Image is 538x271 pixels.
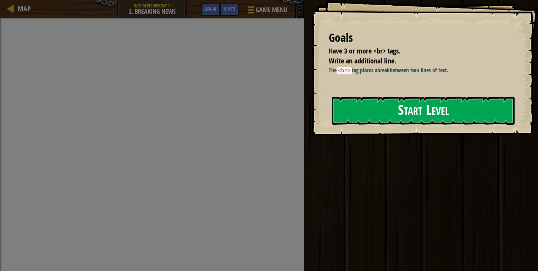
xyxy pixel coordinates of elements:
[14,4,31,13] a: Map
[329,66,513,75] p: The tag places a between two lines of text.
[320,46,511,56] li: Have 3 or more <br> tags.
[223,5,235,12] span: Hints
[337,67,352,74] code: <br>
[329,56,396,66] span: Write an additional line.
[329,46,400,56] span: Have 3 or more <br> tags.
[18,4,31,13] span: Map
[256,5,287,15] span: Game Menu
[242,3,292,19] button: Game Menu
[204,5,216,12] span: Ask AI
[377,66,390,74] strong: break
[329,30,513,46] div: Goals
[201,3,220,16] button: Ask AI
[332,97,515,125] button: Start Level
[320,56,511,66] li: Write an additional line.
